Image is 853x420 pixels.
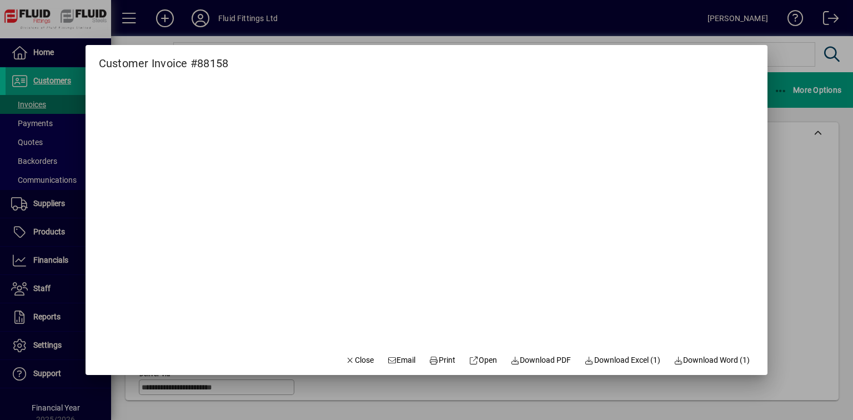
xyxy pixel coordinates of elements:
[340,351,378,371] button: Close
[387,354,416,366] span: Email
[383,351,420,371] button: Email
[506,351,576,371] a: Download PDF
[429,354,456,366] span: Print
[580,351,665,371] button: Download Excel (1)
[464,351,501,371] a: Open
[424,351,460,371] button: Print
[510,354,571,366] span: Download PDF
[345,354,374,366] span: Close
[86,45,242,72] h2: Customer Invoice #88158
[469,354,497,366] span: Open
[584,354,660,366] span: Download Excel (1)
[674,354,750,366] span: Download Word (1)
[669,351,755,371] button: Download Word (1)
